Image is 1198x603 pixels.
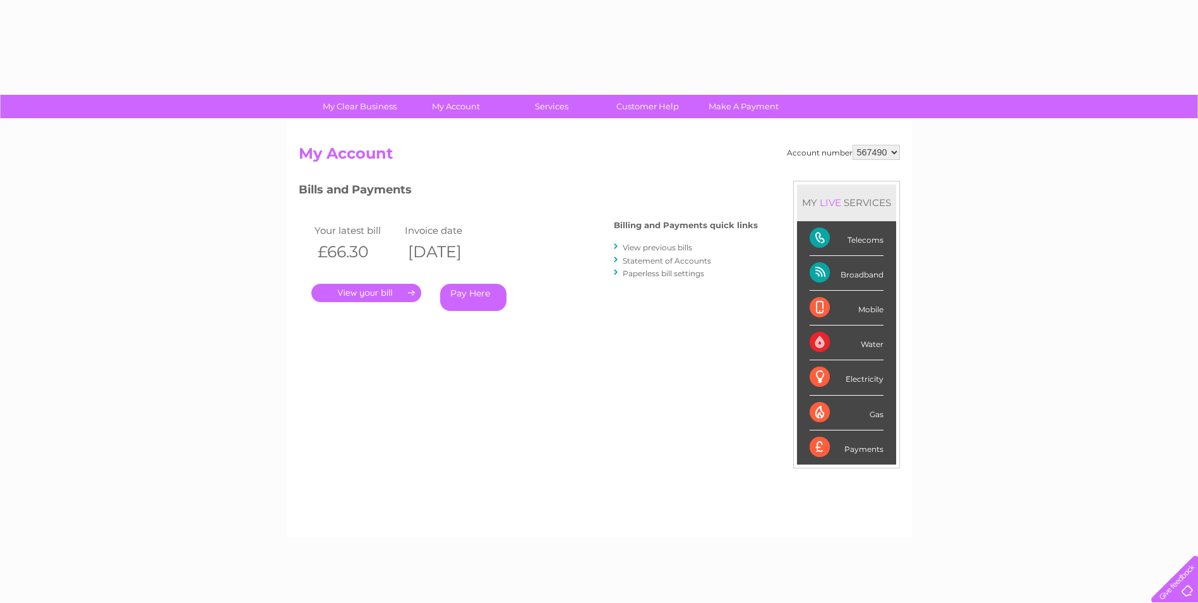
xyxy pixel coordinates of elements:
a: Paperless bill settings [623,269,704,278]
a: View previous bills [623,243,692,252]
div: Gas [810,396,884,430]
h4: Billing and Payments quick links [614,221,758,230]
h2: My Account [299,145,900,169]
div: Broadband [810,256,884,291]
div: Payments [810,430,884,465]
td: Invoice date [402,222,493,239]
a: My Account [404,95,508,118]
a: Services [500,95,604,118]
a: Customer Help [596,95,700,118]
div: Electricity [810,360,884,395]
div: LIVE [817,197,844,209]
div: Account number [787,145,900,160]
h3: Bills and Payments [299,181,758,203]
td: Your latest bill [311,222,402,239]
div: Telecoms [810,221,884,256]
a: Pay Here [440,284,506,311]
div: MY SERVICES [797,185,896,221]
a: Statement of Accounts [623,256,711,265]
a: My Clear Business [308,95,412,118]
div: Mobile [810,291,884,326]
a: Make A Payment [692,95,796,118]
th: £66.30 [311,239,402,265]
div: Water [810,326,884,360]
a: . [311,284,421,302]
th: [DATE] [402,239,493,265]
